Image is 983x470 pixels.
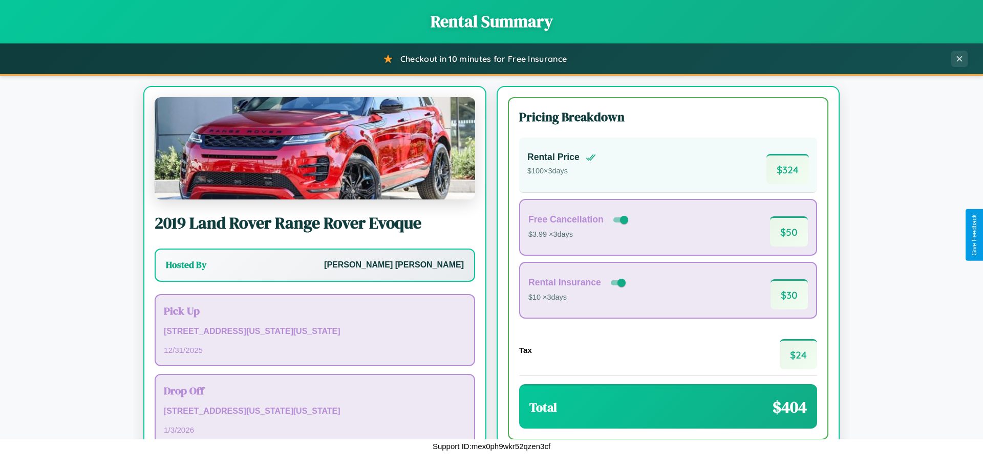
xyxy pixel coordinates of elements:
[164,303,466,318] h3: Pick Up
[433,439,550,453] p: Support ID: mex0ph9wkr52qzen3cf
[324,258,464,273] p: [PERSON_NAME] [PERSON_NAME]
[528,291,628,304] p: $10 × 3 days
[528,214,604,225] h4: Free Cancellation
[529,399,557,416] h3: Total
[527,152,580,163] h4: Rental Price
[519,346,532,354] h4: Tax
[166,259,206,271] h3: Hosted By
[10,10,973,33] h1: Rental Summary
[155,212,475,234] h2: 2019 Land Rover Range Rover Evoque
[164,383,466,398] h3: Drop Off
[528,277,601,288] h4: Rental Insurance
[528,228,630,241] p: $3.99 × 3 days
[773,396,807,418] span: $ 404
[164,423,466,437] p: 1 / 3 / 2026
[971,214,978,256] div: Give Feedback
[164,324,466,339] p: [STREET_ADDRESS][US_STATE][US_STATE]
[771,279,808,309] span: $ 30
[519,108,817,125] h3: Pricing Breakdown
[770,216,808,247] span: $ 50
[780,339,817,369] span: $ 24
[400,54,567,64] span: Checkout in 10 minutes for Free Insurance
[164,404,466,419] p: [STREET_ADDRESS][US_STATE][US_STATE]
[155,97,475,199] img: Land Rover Range Rover Evoque
[766,154,809,184] span: $ 324
[164,343,466,357] p: 12 / 31 / 2025
[527,165,596,178] p: $ 100 × 3 days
